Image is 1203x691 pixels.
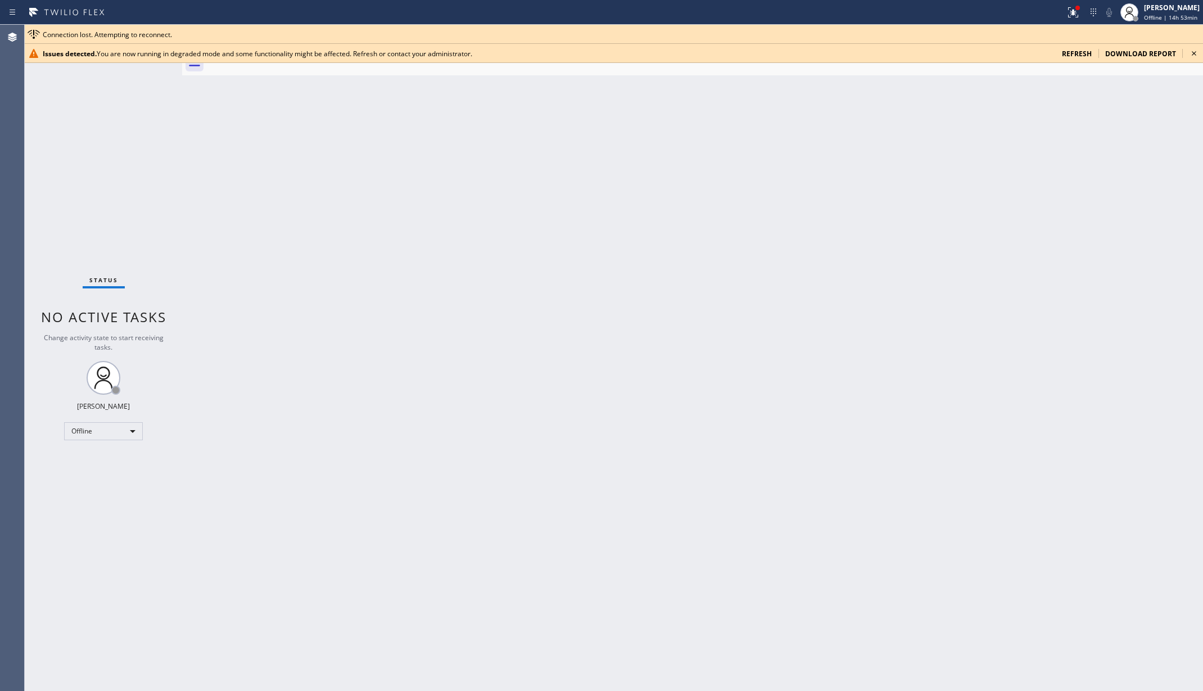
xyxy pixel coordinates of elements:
span: No active tasks [41,308,166,326]
span: Change activity state to start receiving tasks. [44,333,164,352]
div: [PERSON_NAME] [77,401,130,411]
b: Issues detected. [43,49,97,58]
span: download report [1105,49,1176,58]
div: [PERSON_NAME] [1144,3,1200,12]
button: Mute [1101,4,1117,20]
div: Offline [64,422,143,440]
span: Offline | 14h 53min [1144,13,1197,21]
span: Connection lost. Attempting to reconnect. [43,30,172,39]
div: You are now running in degraded mode and some functionality might be affected. Refresh or contact... [43,49,1053,58]
span: Status [89,276,118,284]
span: refresh [1062,49,1092,58]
